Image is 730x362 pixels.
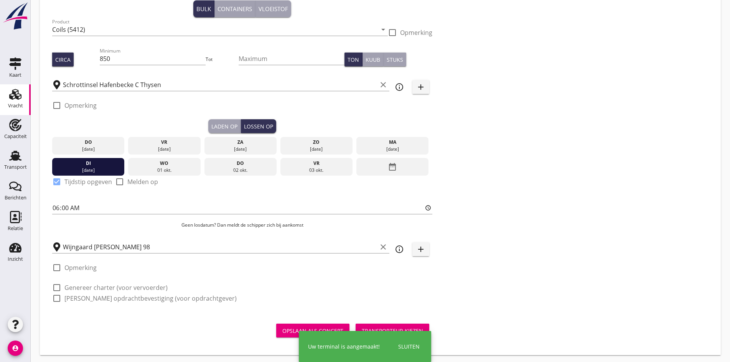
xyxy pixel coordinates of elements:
[366,56,380,64] div: Kuub
[416,82,425,92] i: add
[8,103,23,108] div: Vracht
[388,160,397,174] i: date_range
[130,167,199,174] div: 01 okt.
[276,324,349,337] button: Opslaan als concept
[395,245,404,254] i: info_outline
[308,342,380,350] div: Uw terminal is aangemaakt!
[64,295,237,302] label: [PERSON_NAME] opdrachtbevestiging (voor opdrachtgever)
[196,5,211,13] div: Bulk
[400,29,432,36] label: Opmerking
[282,327,343,335] div: Opslaan als concept
[358,139,427,146] div: ma
[54,139,123,146] div: do
[52,53,74,66] button: Circa
[363,53,384,66] button: Kuub
[214,0,255,17] button: Containers
[206,167,275,174] div: 02 okt.
[130,139,199,146] div: vr
[282,139,351,146] div: zo
[282,167,351,174] div: 03 okt.
[52,23,377,36] input: Product
[193,0,214,17] button: Bulk
[379,242,388,252] i: clear
[211,122,237,130] div: Laden op
[282,160,351,167] div: vr
[218,5,252,13] div: Containers
[282,146,351,153] div: [DATE]
[244,122,273,130] div: Lossen op
[348,56,359,64] div: Ton
[356,324,429,337] button: Transporteur kiezen
[206,56,239,63] div: Tot
[8,257,23,262] div: Inzicht
[241,119,276,133] button: Lossen op
[55,56,71,64] div: Circa
[4,134,27,139] div: Capaciteit
[127,178,158,186] label: Melden op
[384,53,406,66] button: Stuks
[379,80,388,89] i: clear
[9,72,21,77] div: Kaart
[54,160,123,167] div: di
[206,139,275,146] div: za
[395,82,404,92] i: info_outline
[8,341,23,356] i: account_circle
[64,102,97,109] label: Opmerking
[416,245,425,254] i: add
[4,165,27,169] div: Transport
[130,160,199,167] div: wo
[64,178,112,186] label: Tijdstip opgeven
[5,195,26,200] div: Berichten
[208,119,241,133] button: Laden op
[63,79,377,91] input: Laadplaats
[259,5,288,13] div: Vloeistof
[52,222,432,229] p: Geen losdatum? Dan meldt de schipper zich bij aankomst
[396,340,422,353] button: Sluiten
[2,2,29,30] img: logo-small.a267ee39.svg
[387,56,403,64] div: Stuks
[398,342,420,350] div: Sluiten
[255,0,291,17] button: Vloeistof
[206,160,275,167] div: do
[63,241,377,253] input: Losplaats
[206,146,275,153] div: [DATE]
[64,284,168,291] label: Genereer charter (voor vervoerder)
[100,53,206,65] input: Minimum
[362,327,423,335] div: Transporteur kiezen
[239,53,344,65] input: Maximum
[54,146,123,153] div: [DATE]
[344,53,363,66] button: Ton
[64,264,97,271] label: Opmerking
[130,146,199,153] div: [DATE]
[54,167,123,174] div: [DATE]
[8,226,23,231] div: Relatie
[358,146,427,153] div: [DATE]
[379,25,388,34] i: arrow_drop_down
